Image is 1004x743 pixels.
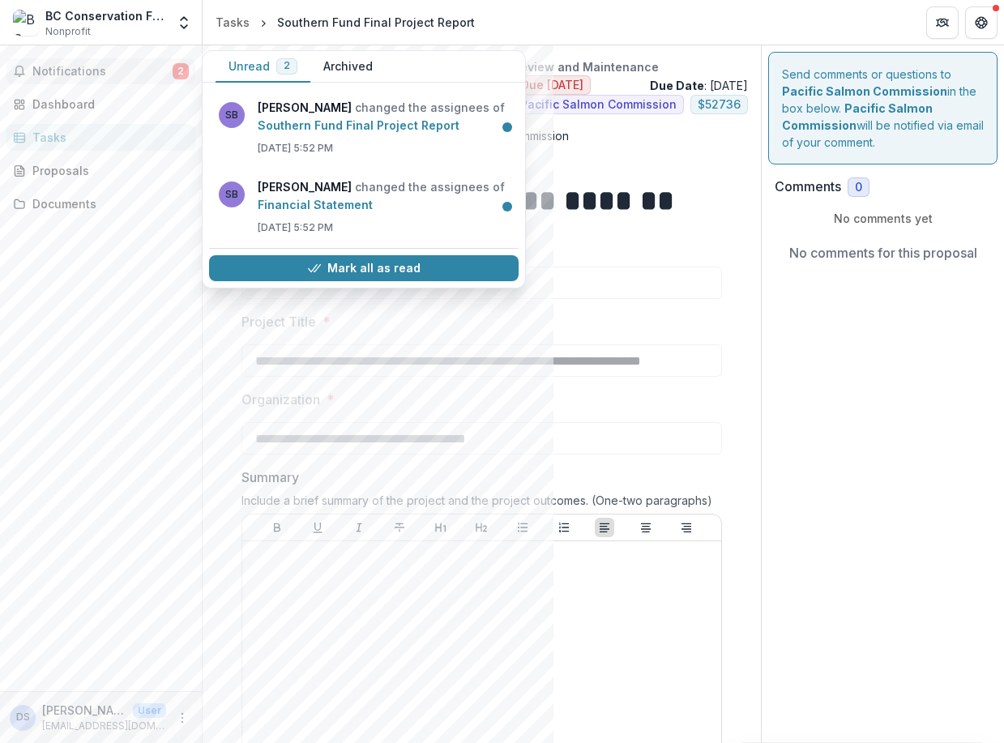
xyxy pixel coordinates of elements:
[258,178,509,214] p: changed the assignees of
[349,518,369,537] button: Italicize
[789,243,977,263] p: No comments for this proposal
[521,79,583,92] span: Due [DATE]
[775,210,991,227] p: No comments yet
[173,6,195,39] button: Open entity switcher
[42,702,126,719] p: [PERSON_NAME]
[45,24,91,39] span: Nonprofit
[308,518,327,537] button: Underline
[782,101,933,132] strong: Pacific Salmon Commission
[782,84,947,98] strong: Pacific Salmon Commission
[6,124,195,151] a: Tasks
[6,91,195,117] a: Dashboard
[472,518,491,537] button: Heading 2
[241,390,320,409] p: Organization
[965,6,998,39] button: Get Help
[390,518,409,537] button: Strike
[277,14,475,31] div: Southern Fund Final Project Report
[926,6,959,39] button: Partners
[241,468,299,487] p: Summary
[636,518,656,537] button: Align Center
[513,518,532,537] button: Bullet List
[32,162,182,179] div: Proposals
[284,60,290,71] span: 2
[650,77,748,94] p: : [DATE]
[677,518,696,537] button: Align Right
[216,51,310,83] button: Unread
[554,518,574,537] button: Ordered List
[258,118,459,132] a: Southern Fund Final Project Report
[6,190,195,217] a: Documents
[6,157,195,184] a: Proposals
[209,11,481,34] nav: breadcrumb
[258,198,373,211] a: Financial Statement
[855,181,862,194] span: 0
[173,708,192,728] button: More
[45,7,166,24] div: BC Conservation Foundation (Nanaimo Office)
[698,98,741,112] span: $ 52736
[431,518,451,537] button: Heading 1
[775,179,841,194] h2: Comments
[209,11,256,34] a: Tasks
[209,255,519,281] button: Mark all as read
[32,195,182,212] div: Documents
[32,129,182,146] div: Tasks
[32,65,173,79] span: Notifications
[310,51,386,83] button: Archived
[650,79,704,92] strong: Due Date
[768,52,998,164] div: Send comments or questions to in the box below. will be notified via email of your comment.
[520,98,677,112] span: Pacific Salmon Commission
[595,518,614,537] button: Align Left
[173,63,189,79] span: 2
[13,10,39,36] img: BC Conservation Foundation (Nanaimo Office)
[267,518,287,537] button: Bold
[42,719,166,733] p: [EMAIL_ADDRESS][DOMAIN_NAME]
[32,96,182,113] div: Dashboard
[241,312,316,331] p: Project Title
[6,58,195,84] button: Notifications2
[241,493,722,514] div: Include a brief summary of the project and the project outcomes. (One-two paragraphs)
[133,703,166,718] p: User
[216,14,250,31] div: Tasks
[16,712,30,723] div: Danny Swainson
[258,99,509,135] p: changed the assignees of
